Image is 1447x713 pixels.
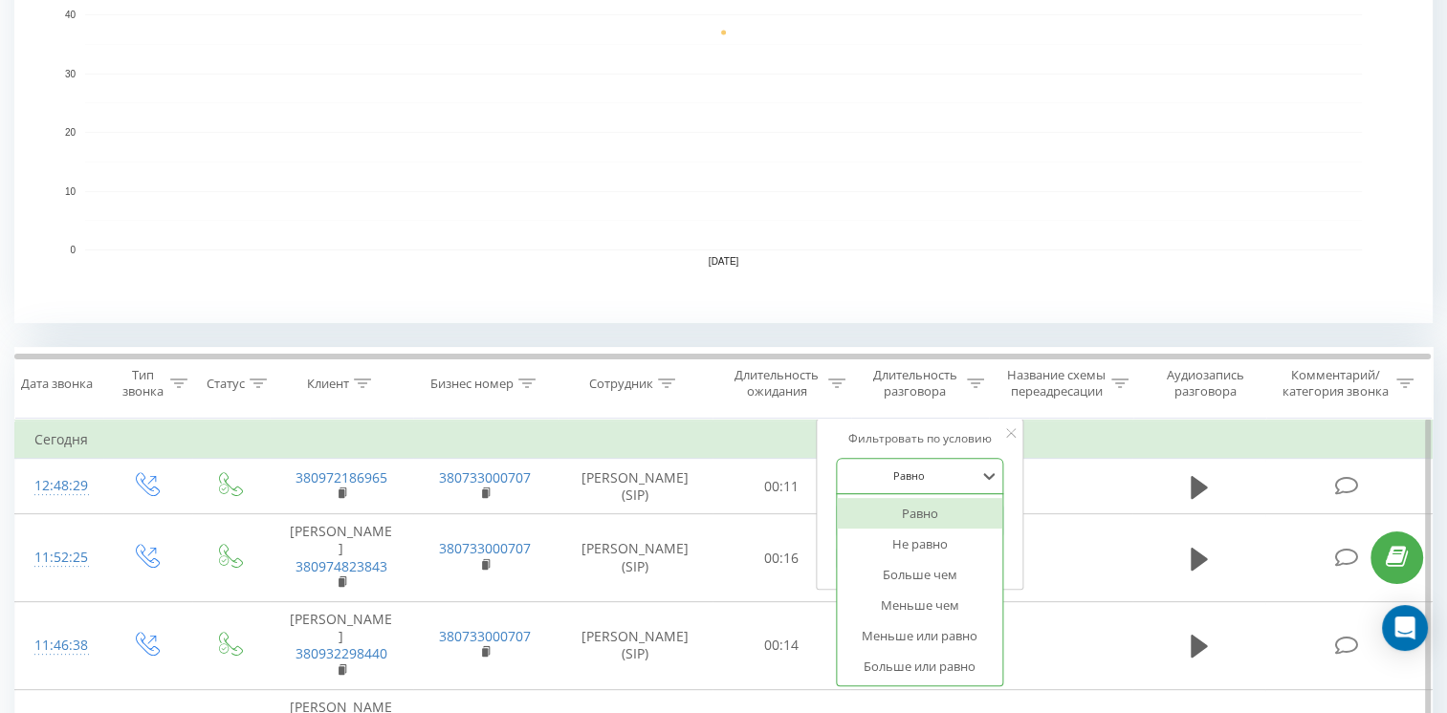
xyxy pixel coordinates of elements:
div: Длительность разговора [867,367,962,400]
td: 00:14 [713,602,851,690]
div: Меньше или равно [837,620,1003,651]
div: Больше чем [837,559,1003,590]
div: Бизнес номер [430,376,514,392]
text: 20 [65,127,77,138]
text: 0 [70,245,76,255]
text: [DATE] [709,256,739,267]
div: Название схемы переадресации [1006,367,1107,400]
div: Аудиозапись разговора [1151,367,1261,400]
div: Больше или равно [837,651,1003,681]
text: 10 [65,186,77,197]
div: Равно [837,498,1003,529]
td: [PERSON_NAME] [270,602,413,690]
div: Сотрудник [589,376,653,392]
div: Меньше чем [837,590,1003,620]
div: Комментарий/категория звонка [1280,367,1392,400]
td: [PERSON_NAME] (SIP) [558,514,713,602]
a: 380932298440 [296,644,387,662]
text: 40 [65,10,77,20]
a: 380972186965 [296,468,387,486]
a: 380974823843 [296,557,387,575]
a: 380733000707 [439,468,531,486]
div: Тип звонка [121,367,165,400]
td: 00:11 [713,459,851,514]
td: [PERSON_NAME] [270,514,413,602]
div: Длительность ожидания [730,367,824,400]
td: Сегодня [15,421,1433,459]
div: 11:52:25 [34,539,84,576]
td: [PERSON_NAME] (SIP) [558,602,713,690]
div: Фильтровать по условию [836,429,1004,448]
div: Open Intercom Messenger [1382,605,1428,651]
a: 380733000707 [439,627,531,645]
div: Дата звонка [21,376,93,392]
div: 11:46:38 [34,627,84,664]
div: Статус [207,376,245,392]
a: 380733000707 [439,539,531,557]
div: Не равно [837,529,1003,559]
td: [PERSON_NAME] (SIP) [558,459,713,514]
td: 00:16 [713,514,851,602]
div: 12:48:29 [34,467,84,505]
text: 30 [65,69,77,79]
div: Клиент [307,376,349,392]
